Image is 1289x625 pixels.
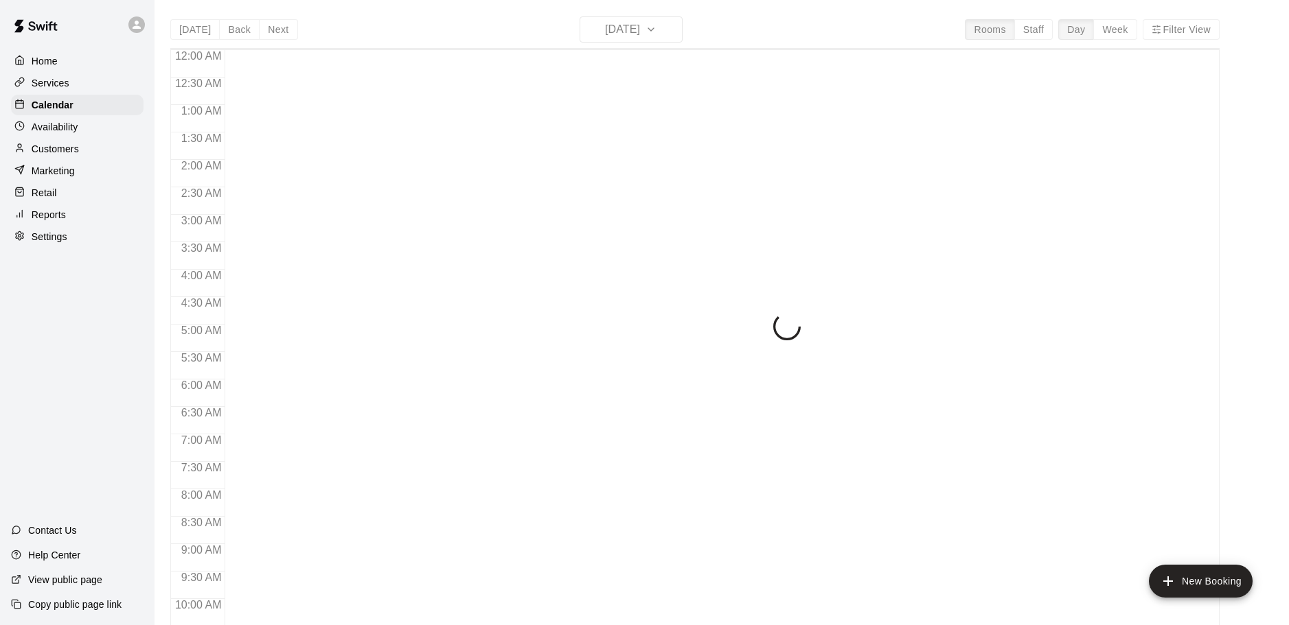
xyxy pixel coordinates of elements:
[178,352,225,364] span: 5:30 AM
[28,523,77,537] p: Contact Us
[11,226,144,247] a: Settings
[178,297,225,309] span: 4:30 AM
[11,117,144,137] a: Availability
[32,76,69,90] p: Services
[32,230,67,244] p: Settings
[28,573,102,587] p: View public page
[11,139,144,159] a: Customers
[178,379,225,391] span: 6:00 AM
[11,73,144,93] a: Services
[178,571,225,583] span: 9:30 AM
[172,599,225,611] span: 10:00 AM
[178,160,225,172] span: 2:00 AM
[178,270,225,281] span: 4:00 AM
[178,325,225,336] span: 5:00 AM
[178,407,225,418] span: 6:30 AM
[11,51,144,71] a: Home
[1149,565,1253,598] button: add
[32,208,66,222] p: Reports
[32,186,57,200] p: Retail
[32,164,75,178] p: Marketing
[11,161,144,181] a: Marketing
[172,78,225,89] span: 12:30 AM
[11,95,144,115] a: Calendar
[11,182,144,203] a: Retail
[32,54,58,68] p: Home
[11,204,144,225] a: Reports
[32,98,73,112] p: Calendar
[178,462,225,473] span: 7:30 AM
[32,142,79,156] p: Customers
[28,598,122,611] p: Copy public page link
[178,489,225,501] span: 8:00 AM
[32,120,78,134] p: Availability
[178,517,225,528] span: 8:30 AM
[178,544,225,556] span: 9:00 AM
[178,434,225,446] span: 7:00 AM
[178,105,225,117] span: 1:00 AM
[172,50,225,62] span: 12:00 AM
[178,132,225,144] span: 1:30 AM
[178,187,225,199] span: 2:30 AM
[178,215,225,226] span: 3:00 AM
[178,242,225,254] span: 3:30 AM
[28,548,80,562] p: Help Center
